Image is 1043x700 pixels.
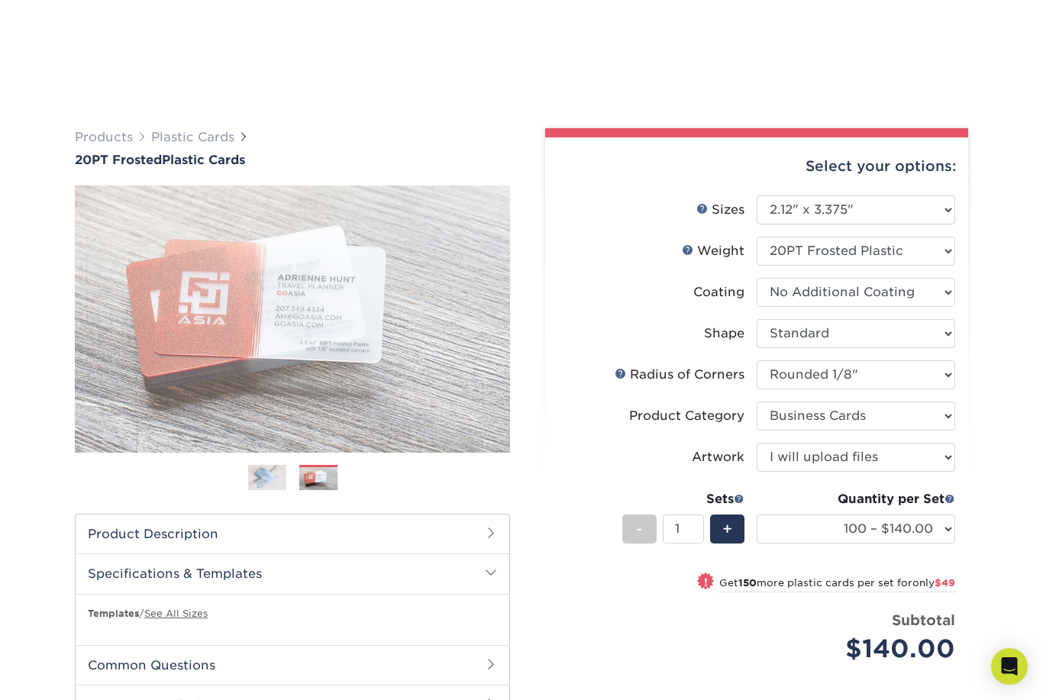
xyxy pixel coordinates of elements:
a: See All Sizes [144,608,208,619]
div: Weight [682,242,744,260]
a: Plastic Cards [151,130,234,144]
div: Shape [704,324,744,343]
h2: Common Questions [76,645,509,685]
div: Radius of Corners [615,366,744,384]
img: Plastic Cards 01 [248,464,286,491]
h2: Specifications & Templates [76,553,509,593]
span: ! [704,574,708,590]
a: 20PT FrostedPlastic Cards [75,153,510,167]
span: + [722,518,732,540]
div: Coating [693,283,744,302]
h1: Plastic Cards [75,153,510,167]
small: Get more plastic cards per set for [719,577,955,592]
b: Templates [88,608,139,619]
span: - [636,518,643,540]
div: Select your options: [557,137,956,195]
h2: Product Description [76,515,509,553]
div: Sizes [696,201,744,219]
div: Open Intercom Messenger [991,648,1028,685]
div: Artwork [692,448,744,466]
span: only [912,577,955,589]
div: Quantity per Set [757,490,955,508]
span: 20PT Frosted [75,153,162,167]
a: Products [75,130,133,144]
strong: Subtotal [892,611,955,628]
span: $49 [935,577,955,589]
img: Plastic Cards 02 [299,466,337,492]
div: Product Category [629,407,744,425]
strong: 150 [738,577,757,589]
div: Sets [622,490,744,508]
img: 20PT Frosted 02 [75,169,510,469]
div: $140.00 [768,631,955,667]
p: / [88,607,497,621]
